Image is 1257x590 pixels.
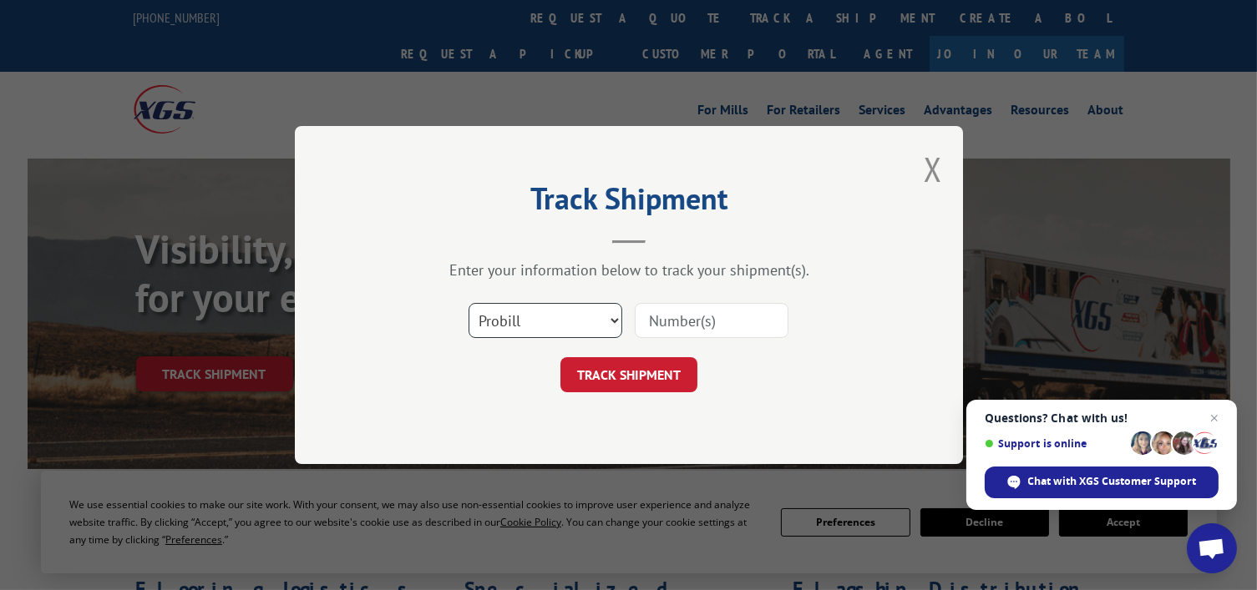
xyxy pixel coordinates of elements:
[1028,474,1197,489] span: Chat with XGS Customer Support
[1204,408,1224,428] span: Close chat
[985,437,1125,450] span: Support is online
[378,260,879,280] div: Enter your information below to track your shipment(s).
[985,466,1219,498] div: Chat with XGS Customer Support
[1187,523,1237,573] div: Open chat
[560,357,697,392] button: TRACK SHIPMENT
[985,411,1219,425] span: Questions? Chat with us!
[635,303,788,338] input: Number(s)
[924,147,942,191] button: Close modal
[378,187,879,219] h2: Track Shipment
